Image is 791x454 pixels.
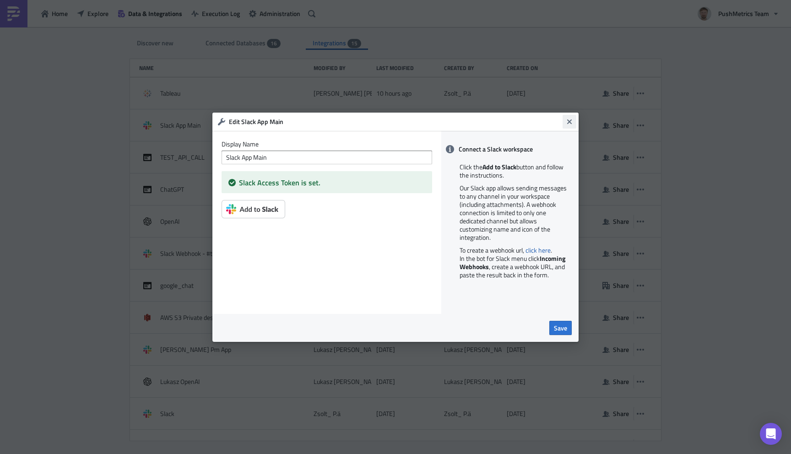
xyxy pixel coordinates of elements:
[441,140,579,158] div: Connect a Slack workspace
[460,254,565,271] b: Incoming Webhooks
[460,163,569,179] p: Click the button and follow the instructions.
[222,151,432,164] input: Give it a name
[239,179,425,186] h5: Slack Access Token is set.
[549,321,572,335] button: Save
[229,118,563,126] h6: Edit Slack App Main
[482,162,516,172] b: Add to Slack
[222,140,432,148] label: Display Name
[526,245,551,255] a: click here
[760,423,782,445] div: Open Intercom Messenger
[460,184,569,242] p: Our Slack app allows sending messages to any channel in your workspace (including attachments). A...
[460,246,569,279] p: To create a webhook url, . In the bot for Slack menu click , create a webhook URL, and paste the ...
[554,323,567,333] span: Save
[563,115,576,129] button: Close
[222,200,285,218] img: Add to Slack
